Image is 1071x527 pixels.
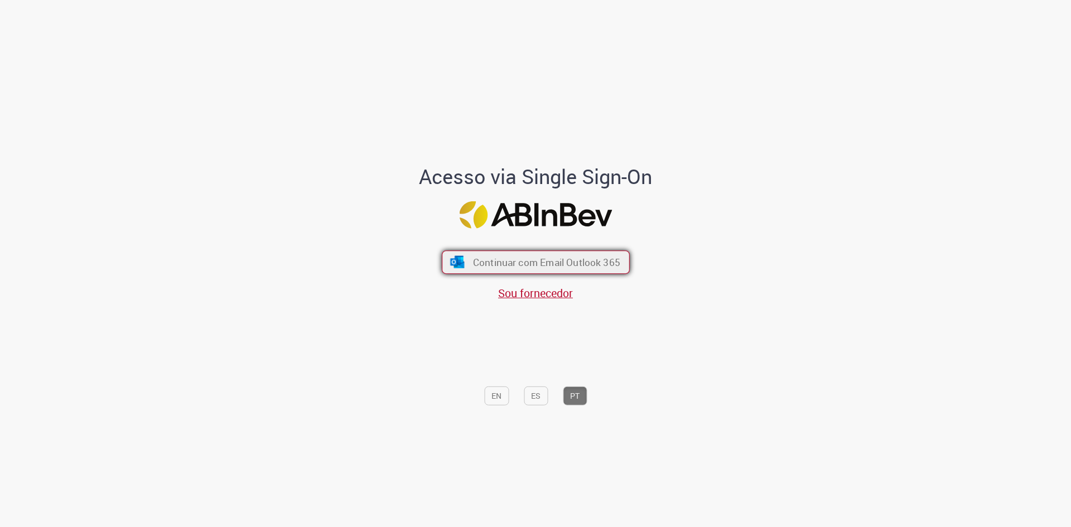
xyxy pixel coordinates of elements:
[498,286,573,301] a: Sou fornecedor
[442,250,630,274] button: ícone Azure/Microsoft 360 Continuar com Email Outlook 365
[472,256,620,269] span: Continuar com Email Outlook 365
[381,166,691,188] h1: Acesso via Single Sign-On
[449,256,465,268] img: ícone Azure/Microsoft 360
[524,386,548,405] button: ES
[563,386,587,405] button: PT
[484,386,509,405] button: EN
[459,201,612,229] img: Logo ABInBev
